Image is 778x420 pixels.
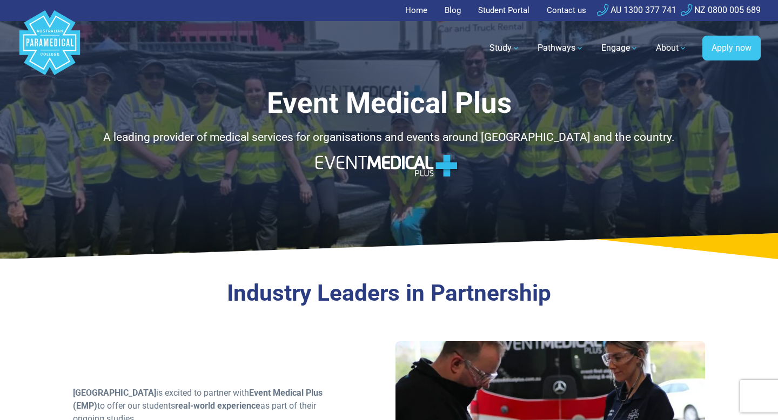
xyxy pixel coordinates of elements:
h3: Industry Leaders in Partnership [73,280,705,307]
a: Engage [595,33,645,63]
a: Study [483,33,527,63]
a: Apply now [702,36,761,60]
a: Pathways [531,33,591,63]
a: NZ 0800 005 689 [681,5,761,15]
a: About [649,33,694,63]
p: A leading provider of medical services for organisations and events around [GEOGRAPHIC_DATA] and ... [73,129,705,146]
h1: Event Medical Plus [73,86,705,120]
strong: [GEOGRAPHIC_DATA] [73,388,156,398]
a: AU 1300 377 741 [597,5,676,15]
a: Australian Paramedical College [17,21,82,76]
strong: Event Medical Plus (EMP) [73,388,323,411]
strong: real-world experience [175,401,260,411]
